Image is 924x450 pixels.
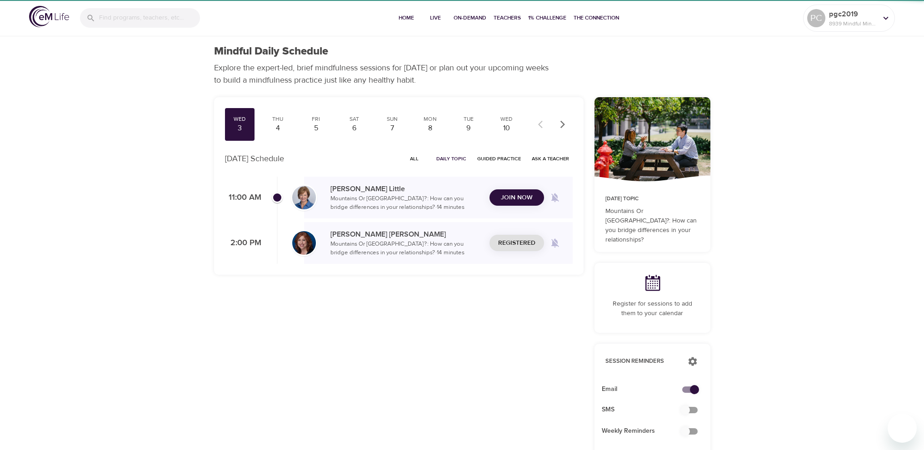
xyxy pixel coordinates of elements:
[229,115,251,123] div: Wed
[501,192,533,203] span: Join Now
[343,115,365,123] div: Sat
[544,187,566,208] span: Remind me when a class goes live every Wednesday at 11:00 AM
[605,357,679,366] p: Session Reminders
[419,115,442,123] div: Mon
[528,152,573,166] button: Ask a Teacher
[474,152,524,166] button: Guided Practice
[605,207,699,245] p: Mountains Or [GEOGRAPHIC_DATA]?: How can you bridge differences in your relationships?
[436,154,466,163] span: Daily Topic
[495,123,518,134] div: 10
[330,183,482,194] p: [PERSON_NAME] Little
[602,426,689,436] span: Weekly Reminders
[395,13,417,23] span: Home
[528,13,566,23] span: 1% Challenge
[489,189,544,206] button: Join Now
[605,195,699,203] p: [DATE] Topic
[266,115,289,123] div: Thu
[425,13,446,23] span: Live
[829,9,877,20] p: pgc2019
[292,231,316,255] img: Elaine_Smookler-min.jpg
[495,115,518,123] div: Wed
[457,123,480,134] div: 9
[489,235,544,252] button: Registered
[381,123,404,134] div: 7
[305,123,327,134] div: 5
[225,237,261,249] p: 2:00 PM
[266,123,289,134] div: 4
[807,9,825,27] div: PC
[330,240,482,257] p: Mountains Or [GEOGRAPHIC_DATA]?: How can you bridge differences in your relationships? · 14 minutes
[404,154,425,163] span: All
[381,115,404,123] div: Sun
[544,232,566,254] span: Remind me when a class goes live every Wednesday at 2:00 PM
[888,414,917,443] iframe: Button to launch messaging window
[400,152,429,166] button: All
[498,237,535,249] span: Registered
[433,152,470,166] button: Daily Topic
[330,194,482,212] p: Mountains Or [GEOGRAPHIC_DATA]?: How can you bridge differences in your relationships? · 14 minutes
[477,154,521,163] span: Guided Practice
[330,229,482,240] p: [PERSON_NAME] [PERSON_NAME]
[292,186,316,209] img: Kerry_Little_Headshot_min.jpg
[602,405,689,415] span: SMS
[214,62,555,86] p: Explore the expert-led, brief mindfulness sessions for [DATE] or plan out your upcoming weeks to ...
[229,123,251,134] div: 3
[305,115,327,123] div: Fri
[343,123,365,134] div: 6
[99,8,200,28] input: Find programs, teachers, etc...
[454,13,486,23] span: On-Demand
[457,115,480,123] div: Tue
[225,153,284,165] p: [DATE] Schedule
[214,45,328,58] h1: Mindful Daily Schedule
[574,13,619,23] span: The Connection
[494,13,521,23] span: Teachers
[225,192,261,204] p: 11:00 AM
[602,385,689,394] span: Email
[605,299,699,318] p: Register for sessions to add them to your calendar
[829,20,877,28] p: 8939 Mindful Minutes
[419,123,442,134] div: 8
[532,154,569,163] span: Ask a Teacher
[29,6,69,27] img: logo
